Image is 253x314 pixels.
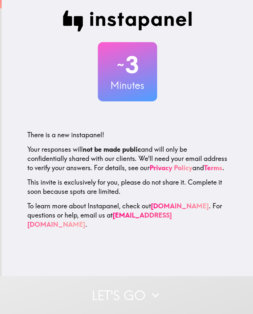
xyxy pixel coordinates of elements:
[63,11,192,32] img: Instapanel
[27,178,228,196] p: This invite is exclusively for you, please do not share it. Complete it soon because spots are li...
[98,51,157,78] h2: 3
[83,145,141,153] b: not be made public
[27,131,104,139] span: There is a new instapanel!
[27,201,228,229] p: To learn more about Instapanel, check out . For questions or help, email us at .
[116,55,125,75] span: ~
[27,211,172,228] a: [EMAIL_ADDRESS][DOMAIN_NAME]
[151,202,209,210] a: [DOMAIN_NAME]
[27,145,228,172] p: Your responses will and will only be confidentially shared with our clients. We'll need your emai...
[150,164,192,172] a: Privacy Policy
[98,78,157,92] h3: Minutes
[204,164,222,172] a: Terms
